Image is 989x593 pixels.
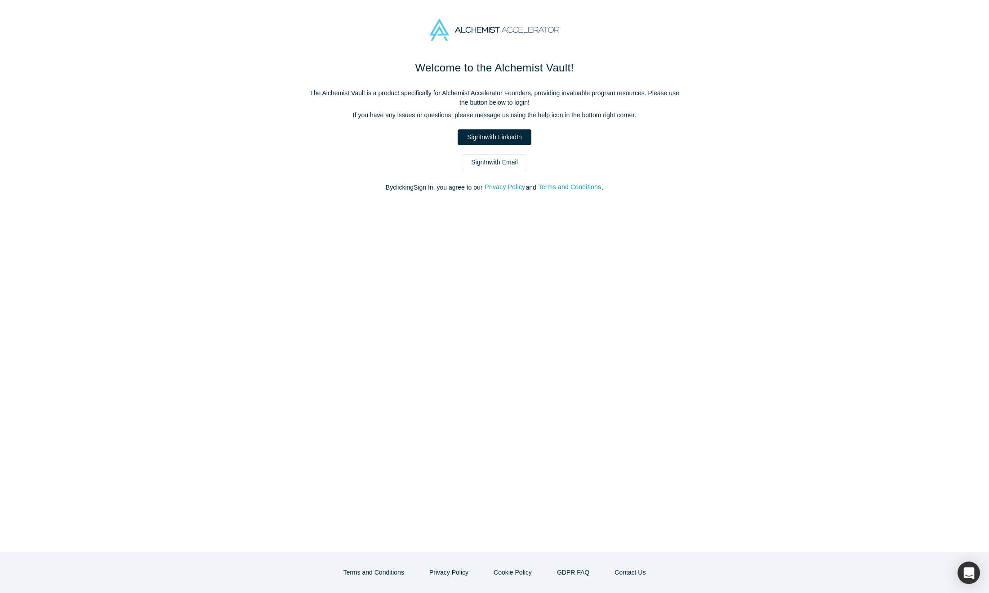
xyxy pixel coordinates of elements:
button: Privacy Policy [484,182,526,192]
p: By clicking Sign In , you agree to our and . [306,183,683,192]
button: Terms and Conditions [538,182,602,192]
a: SignInwith Email [462,155,527,170]
p: If you have any issues or questions, please message us using the help icon in the bottom right co... [306,111,683,120]
button: Privacy Policy [420,565,478,580]
button: Terms and Conditions [334,565,414,580]
a: GDPR FAQ [548,565,599,580]
button: Contact Us [605,565,655,580]
h1: Welcome to the Alchemist Vault! [306,60,683,76]
img: Alchemist Accelerator Logo [430,19,559,41]
button: Cookie Policy [484,565,541,580]
a: SignInwith LinkedIn [458,129,531,145]
p: The Alchemist Vault is a product specifically for Alchemist Accelerator Founders, providing inval... [306,89,683,107]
